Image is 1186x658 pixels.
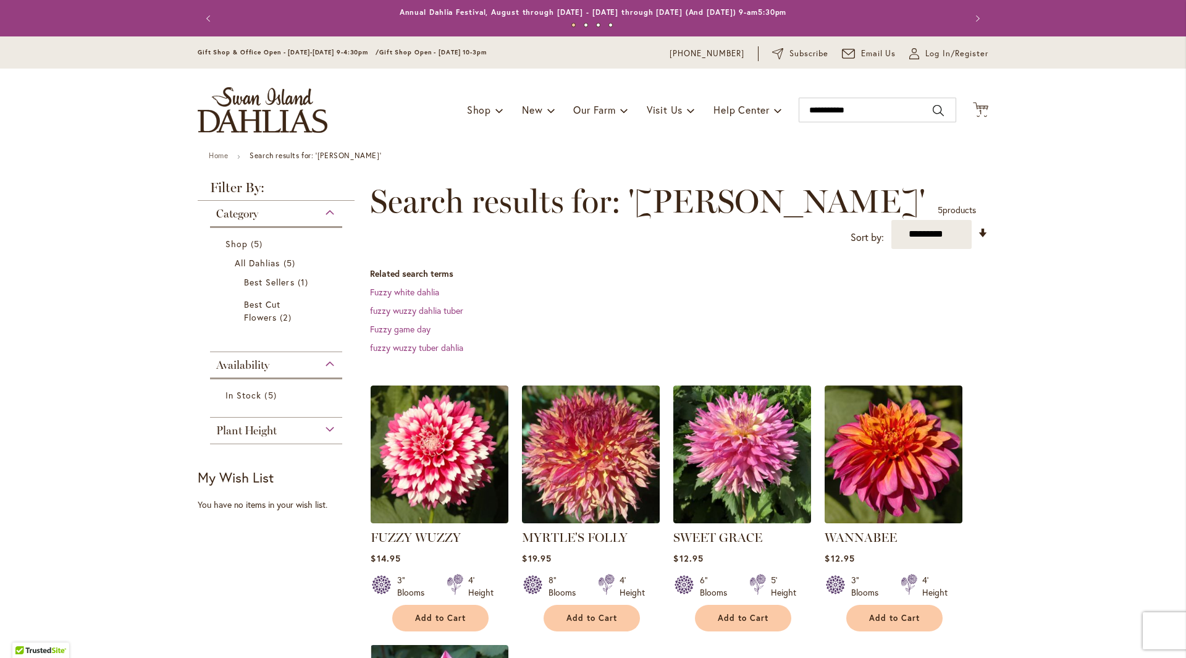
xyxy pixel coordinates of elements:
[370,323,431,335] a: Fuzzy game day
[209,151,228,160] a: Home
[284,256,298,269] span: 5
[673,530,762,545] a: SWEET GRACE
[925,48,988,60] span: Log In/Register
[869,613,920,623] span: Add to Cart
[198,468,274,486] strong: My Wish List
[371,514,508,526] a: FUZZY WUZZY
[235,257,280,269] span: All Dahlias
[371,386,508,523] img: FUZZY WUZZY
[371,552,400,564] span: $14.95
[825,552,854,564] span: $12.95
[522,552,551,564] span: $19.95
[695,605,791,631] button: Add to Cart
[571,23,576,27] button: 1 of 4
[298,276,311,289] span: 1
[225,237,330,250] a: Shop
[846,605,943,631] button: Add to Cart
[370,342,463,353] a: fuzzy wuzzy tuber dahlia
[522,530,628,545] a: MYRTLE'S FOLLY
[673,514,811,526] a: SWEET GRACE
[964,6,988,31] button: Next
[198,87,327,133] a: store logo
[973,102,988,119] button: 1
[608,23,613,27] button: 4 of 4
[370,286,439,298] a: Fuzzy white dahlia
[216,207,258,221] span: Category
[244,298,280,323] span: Best Cut Flowers
[938,200,976,220] p: products
[371,530,461,545] a: FUZZY WUZZY
[522,386,660,523] img: MYRTLE'S FOLLY
[244,276,311,289] a: Best Sellers
[673,552,703,564] span: $12.95
[467,103,491,116] span: Shop
[370,183,925,220] span: Search results for: '[PERSON_NAME]'
[244,298,311,324] a: Best Cut Flowers
[861,48,896,60] span: Email Us
[573,103,615,116] span: Our Farm
[938,204,943,216] span: 5
[647,103,683,116] span: Visit Us
[620,574,645,599] div: 4' Height
[922,574,948,599] div: 4' Height
[251,237,266,250] span: 5
[280,311,294,324] span: 2
[825,530,897,545] a: WANNABEE
[713,103,770,116] span: Help Center
[842,48,896,60] a: Email Us
[700,574,734,599] div: 6" Blooms
[379,48,487,56] span: Gift Shop Open - [DATE] 10-3pm
[584,23,588,27] button: 2 of 4
[544,605,640,631] button: Add to Cart
[909,48,988,60] a: Log In/Register
[198,181,355,201] strong: Filter By:
[772,48,828,60] a: Subscribe
[771,574,796,599] div: 5' Height
[789,48,828,60] span: Subscribe
[851,574,886,599] div: 3" Blooms
[851,226,884,249] label: Sort by:
[718,613,768,623] span: Add to Cart
[264,389,279,402] span: 5
[250,151,381,160] strong: Search results for: '[PERSON_NAME]'
[673,386,811,523] img: SWEET GRACE
[522,514,660,526] a: MYRTLE'S FOLLY
[566,613,617,623] span: Add to Cart
[825,386,962,523] img: WANNABEE
[216,358,269,372] span: Availability
[198,499,363,511] div: You have no items in your wish list.
[370,268,988,280] dt: Related search terms
[198,48,379,56] span: Gift Shop & Office Open - [DATE]-[DATE] 9-4:30pm /
[549,574,583,599] div: 8" Blooms
[392,605,489,631] button: Add to Cart
[468,574,494,599] div: 4' Height
[825,514,962,526] a: WANNABEE
[225,389,330,402] a: In Stock 5
[397,574,432,599] div: 3" Blooms
[415,613,466,623] span: Add to Cart
[225,238,248,250] span: Shop
[522,103,542,116] span: New
[596,23,600,27] button: 3 of 4
[198,6,222,31] button: Previous
[670,48,744,60] a: [PHONE_NUMBER]
[235,256,321,269] a: All Dahlias
[244,276,295,288] span: Best Sellers
[979,108,982,116] span: 1
[370,305,463,316] a: fuzzy wuzzy dahlia tuber
[225,389,261,401] span: In Stock
[216,424,277,437] span: Plant Height
[400,7,787,17] a: Annual Dahlia Festival, August through [DATE] - [DATE] through [DATE] (And [DATE]) 9-am5:30pm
